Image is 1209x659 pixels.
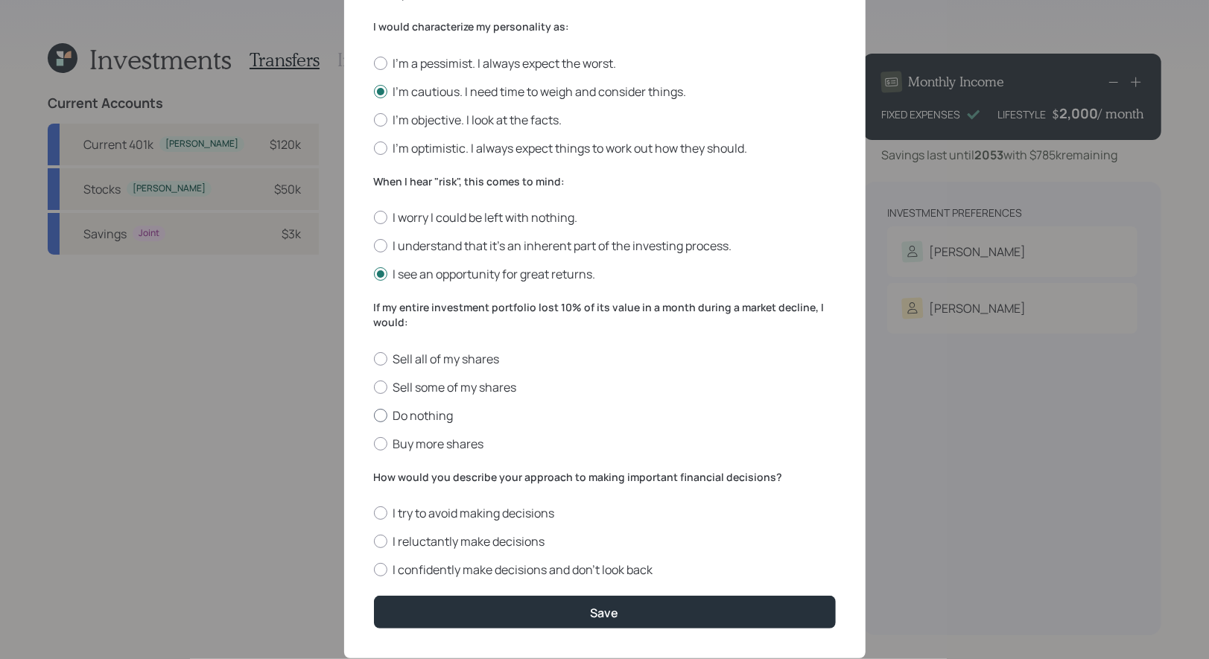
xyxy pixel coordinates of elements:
[374,83,836,100] label: I'm cautious. I need time to weigh and consider things.
[374,112,836,128] label: I'm objective. I look at the facts.
[374,300,836,329] label: If my entire investment portfolio lost 10% of its value in a month during a market decline, I would:
[374,209,836,226] label: I worry I could be left with nothing.
[591,605,619,621] div: Save
[374,351,836,367] label: Sell all of my shares
[374,596,836,628] button: Save
[374,379,836,395] label: Sell some of my shares
[374,561,836,578] label: I confidently make decisions and don’t look back
[374,505,836,521] label: I try to avoid making decisions
[374,140,836,156] label: I'm optimistic. I always expect things to work out how they should.
[374,407,836,424] label: Do nothing
[374,436,836,452] label: Buy more shares
[374,238,836,254] label: I understand that it’s an inherent part of the investing process.
[374,55,836,71] label: I'm a pessimist. I always expect the worst.
[374,266,836,282] label: I see an opportunity for great returns.
[374,174,836,189] label: When I hear "risk", this comes to mind:
[374,19,836,34] label: I would characterize my personality as:
[374,470,836,485] label: How would you describe your approach to making important financial decisions?
[374,533,836,550] label: I reluctantly make decisions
